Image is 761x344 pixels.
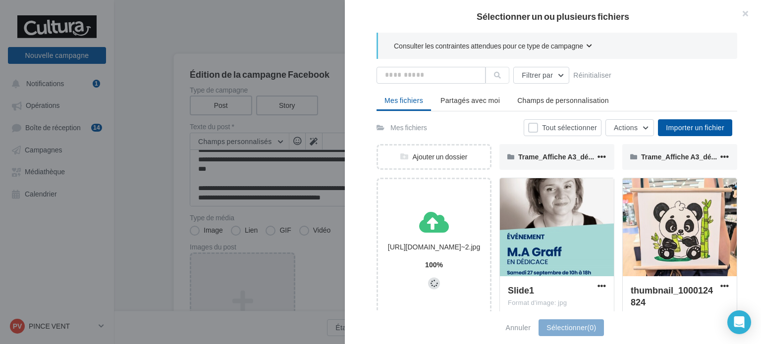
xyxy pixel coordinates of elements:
button: Sélectionner(0) [539,319,604,336]
button: Tout sélectionner [524,119,601,136]
span: Actions [614,123,638,132]
span: Consulter les contraintes attendues pour ce type de campagne [394,41,583,51]
h2: Sélectionner un ou plusieurs fichiers [361,12,745,21]
button: Importer un fichier [658,119,732,136]
span: (0) [587,323,596,332]
button: Filtrer par [513,67,569,84]
button: Réinitialiser [569,69,615,81]
button: Consulter les contraintes attendues pour ce type de campagne [394,41,592,53]
span: Importer un fichier [666,123,724,132]
button: Actions [605,119,654,136]
div: Mes fichiers [390,123,427,133]
button: Annuler [502,322,535,334]
div: Open Intercom Messenger [727,310,751,334]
